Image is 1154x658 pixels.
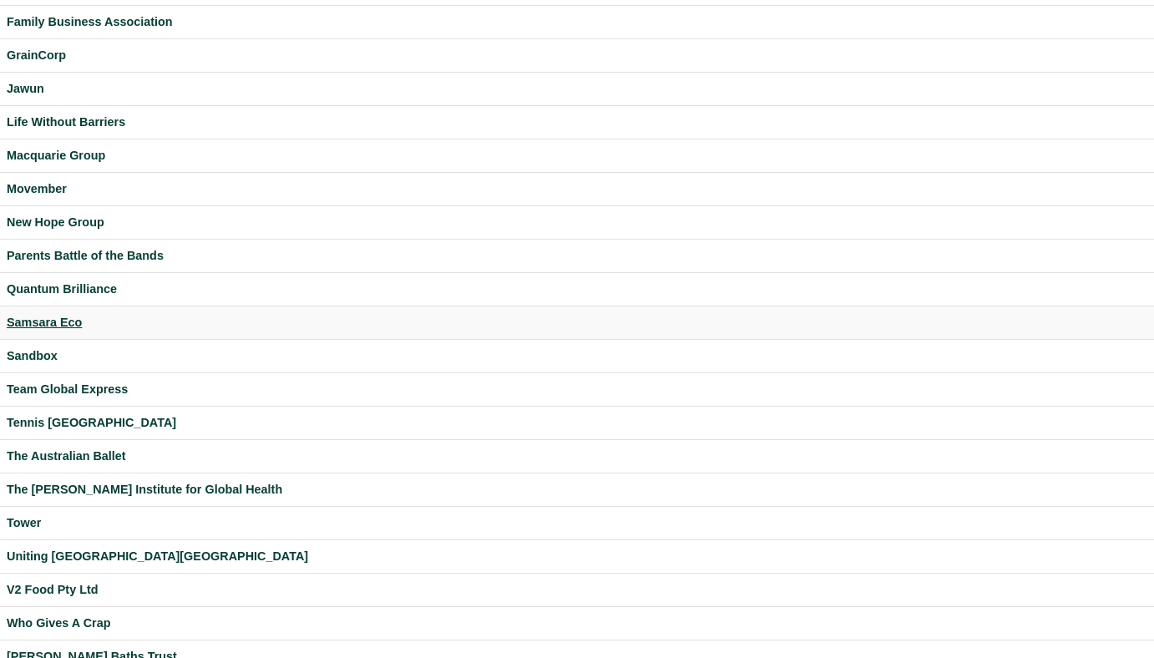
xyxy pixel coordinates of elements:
a: Samsara Eco [7,313,1147,332]
a: Movember [7,180,1147,199]
a: Sandbox [7,347,1147,366]
a: Team Global Express [7,380,1147,399]
a: GrainCorp [7,46,1147,65]
a: The Australian Ballet [7,447,1147,466]
a: Tennis [GEOGRAPHIC_DATA] [7,413,1147,433]
a: Life Without Barriers [7,113,1147,132]
a: Quantum Brilliance [7,280,1147,299]
a: New Hope Group [7,213,1147,232]
a: V2 Food Pty Ltd [7,580,1147,600]
a: Uniting [GEOGRAPHIC_DATA][GEOGRAPHIC_DATA] [7,547,1147,566]
a: Tower [7,514,1147,533]
a: Parents Battle of the Bands [7,246,1147,266]
a: The [PERSON_NAME] Institute for Global Health [7,480,1147,499]
a: Who Gives A Crap [7,614,1147,633]
a: Jawun [7,79,1147,99]
a: Family Business Association [7,13,1147,32]
a: Macquarie Group [7,146,1147,165]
